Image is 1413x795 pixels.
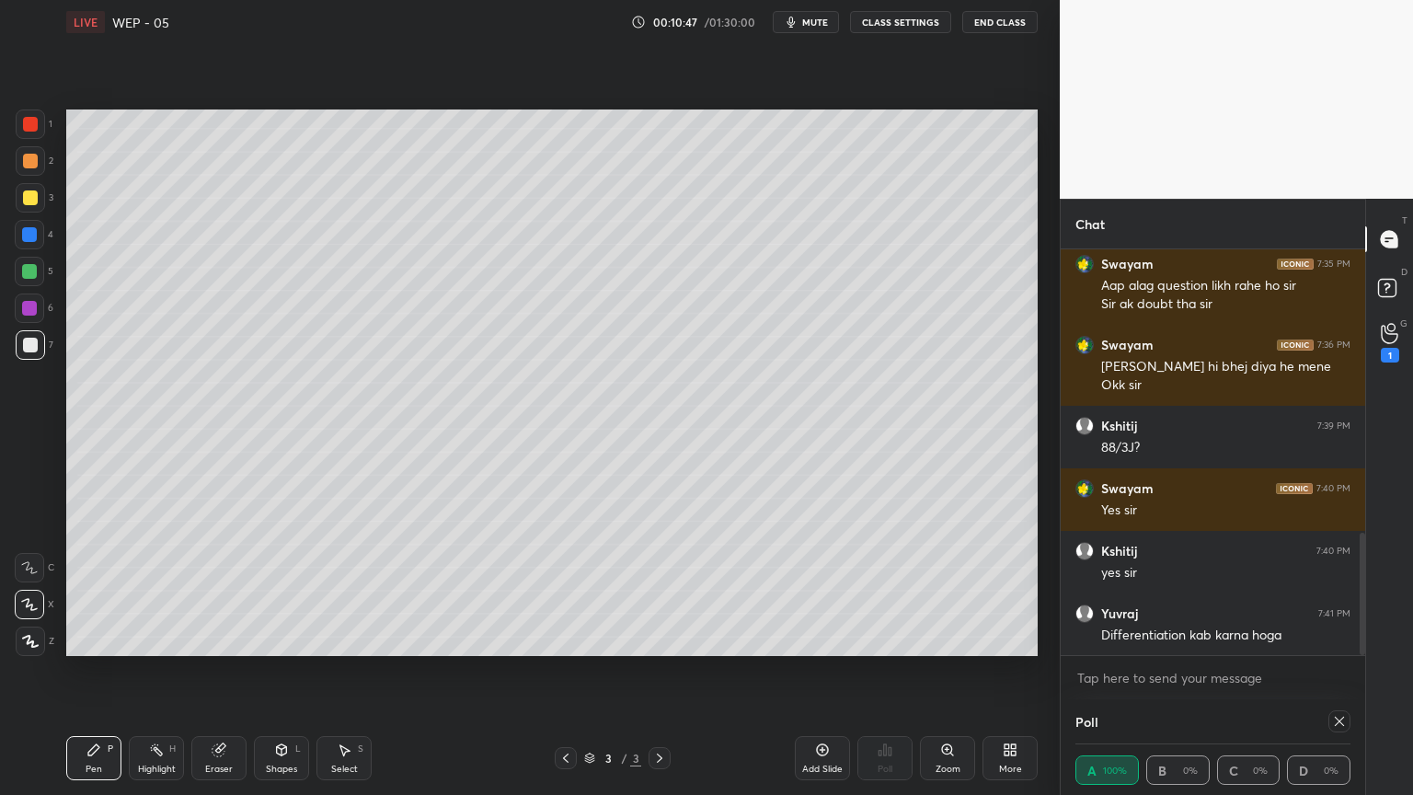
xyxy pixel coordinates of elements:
[1316,546,1350,557] div: 7:40 PM
[15,590,54,619] div: X
[16,146,53,176] div: 2
[1316,483,1350,494] div: 7:40 PM
[1381,348,1399,363] div: 1
[802,765,843,774] div: Add Slide
[936,765,960,774] div: Zoom
[1101,376,1350,395] div: Okk sir
[1075,255,1094,273] img: 9802b4cbdbab4d4381d2480607a75a70.jpg
[962,11,1038,33] button: End Class
[1101,543,1137,559] h6: Kshitij
[1061,200,1120,248] p: Chat
[1075,542,1094,560] img: default.png
[1101,564,1350,582] div: yes sir
[1075,417,1094,435] img: default.png
[15,220,53,249] div: 4
[205,765,233,774] div: Eraser
[16,627,54,656] div: Z
[1101,358,1350,376] div: [PERSON_NAME] hi bhej diya he mene
[1318,608,1350,619] div: 7:41 PM
[1101,501,1350,520] div: Yes sir
[599,753,617,764] div: 3
[16,183,53,213] div: 3
[1317,259,1350,270] div: 7:35 PM
[15,553,54,582] div: C
[1075,479,1094,498] img: 9802b4cbdbab4d4381d2480607a75a70.jpg
[16,109,52,139] div: 1
[1400,317,1407,330] p: G
[108,744,113,754] div: P
[266,765,297,774] div: Shapes
[138,765,176,774] div: Highlight
[621,753,626,764] div: /
[295,744,301,754] div: L
[1075,336,1094,354] img: 9802b4cbdbab4d4381d2480607a75a70.jpg
[358,744,363,754] div: S
[1101,627,1350,645] div: Differentiation kab karna hoga
[1101,337,1154,353] h6: Swayam
[1101,295,1350,314] div: Sir ak doubt tha sir
[1101,439,1350,457] div: 88/3J?
[15,294,53,323] div: 6
[1061,249,1365,655] div: grid
[1317,421,1350,432] div: 7:39 PM
[1075,712,1098,732] h4: Poll
[86,765,102,774] div: Pen
[15,257,53,286] div: 5
[1101,480,1154,497] h6: Swayam
[112,14,169,31] h4: WEP - 05
[1317,340,1350,351] div: 7:36 PM
[1075,605,1094,623] img: default.png
[66,11,105,33] div: LIVE
[630,750,641,766] div: 3
[1276,483,1313,494] img: iconic-dark.1390631f.png
[802,16,828,29] span: mute
[169,744,176,754] div: H
[999,765,1022,774] div: More
[773,11,839,33] button: mute
[1402,213,1407,227] p: T
[850,11,951,33] button: CLASS SETTINGS
[16,330,53,360] div: 7
[331,765,358,774] div: Select
[1101,605,1138,622] h6: Yuvraj
[1101,277,1350,295] div: Aap alag question likh rahe ho sir
[1277,259,1314,270] img: iconic-dark.1390631f.png
[1401,265,1407,279] p: D
[1101,256,1154,272] h6: Swayam
[1277,340,1314,351] img: iconic-dark.1390631f.png
[1101,418,1137,434] h6: Kshitij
